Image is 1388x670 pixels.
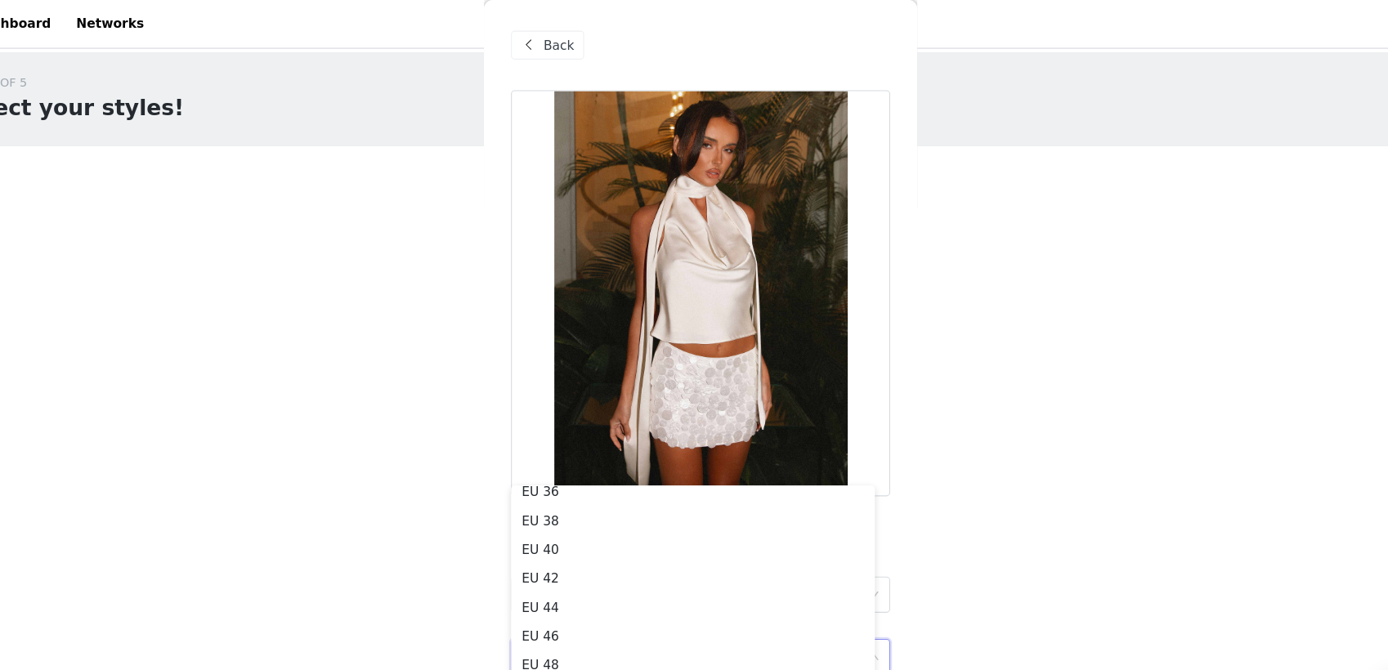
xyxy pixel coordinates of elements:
a: Networks [119,3,199,40]
li: EU 46 [522,563,852,589]
li: EU 44 [522,537,852,563]
li: EU 42 [522,511,852,537]
li: EU 36 [522,432,852,458]
div: avatar [1328,9,1343,35]
li: EU 40 [522,485,852,511]
h1: Select your styles! [20,83,226,113]
li: EU 50 [522,615,852,641]
div: Open Intercom Messenger [1308,614,1347,654]
span: Back [552,33,580,50]
li: EU 48 [522,589,852,615]
div: STEP 1 OF 5 [20,67,226,83]
a: Dashboard [26,3,115,40]
li: EU 38 [522,458,852,485]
